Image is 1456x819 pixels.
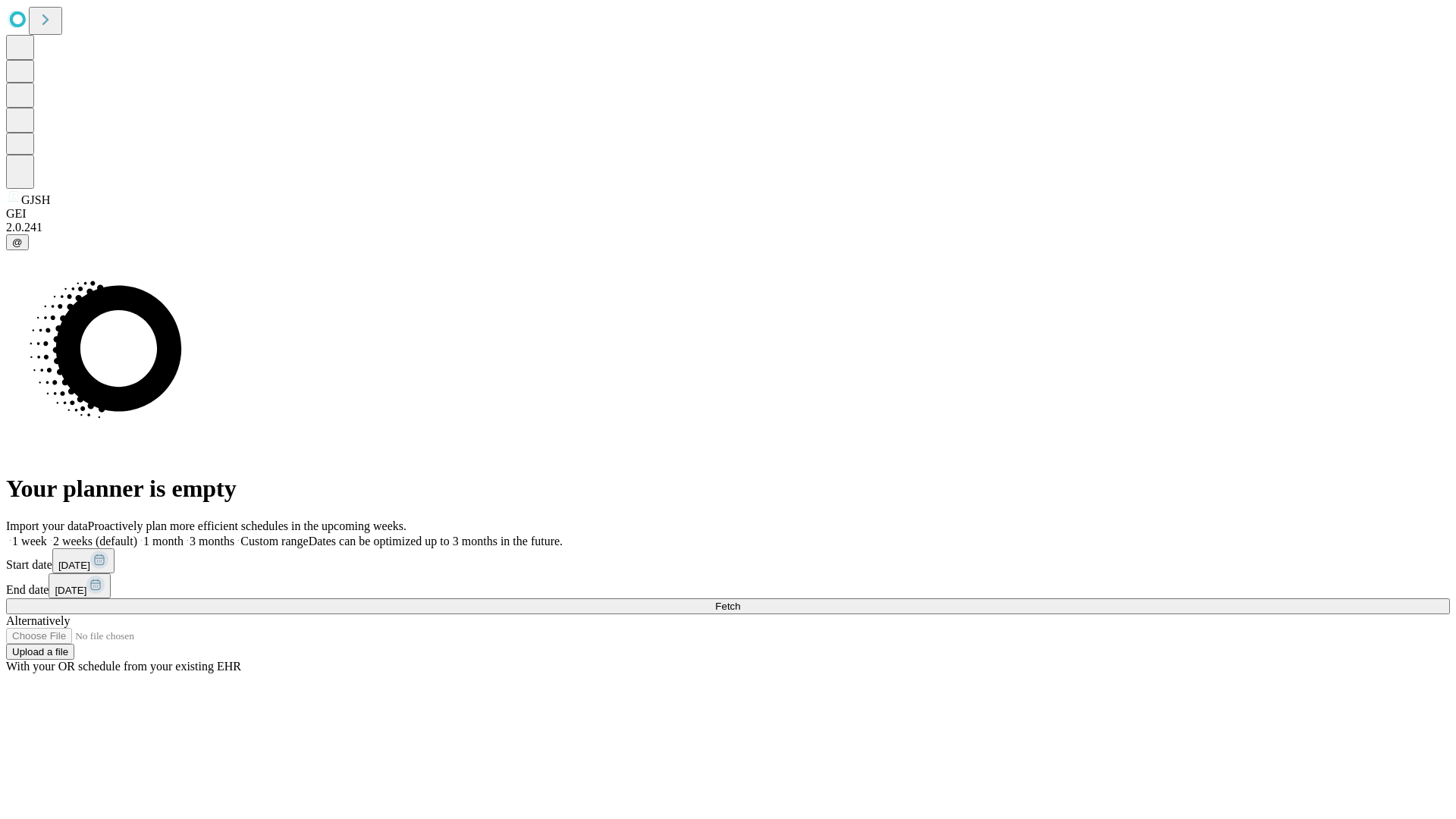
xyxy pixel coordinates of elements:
span: Import your data [6,519,88,532]
h1: Your planner is empty [6,475,1450,503]
span: [DATE] [55,585,86,596]
button: [DATE] [49,573,111,598]
span: 2 weeks (default) [53,535,137,548]
span: Alternatively [6,614,70,627]
span: GJSH [21,193,50,206]
span: 3 months [190,535,234,548]
div: 2.0.241 [6,221,1450,234]
span: 1 week [12,535,47,548]
span: With your OR schedule from your existing EHR [6,660,241,673]
span: Dates can be optimized up to 3 months in the future. [309,535,563,548]
span: Custom range [240,535,308,548]
div: GEI [6,207,1450,221]
button: Upload a file [6,644,74,660]
button: Fetch [6,598,1450,614]
span: Fetch [715,601,740,612]
button: @ [6,234,29,250]
span: [DATE] [58,560,90,571]
span: Proactively plan more efficient schedules in the upcoming weeks. [88,519,406,532]
div: End date [6,573,1450,598]
button: [DATE] [52,548,115,573]
div: Start date [6,548,1450,573]
span: 1 month [143,535,184,548]
span: @ [12,237,23,248]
